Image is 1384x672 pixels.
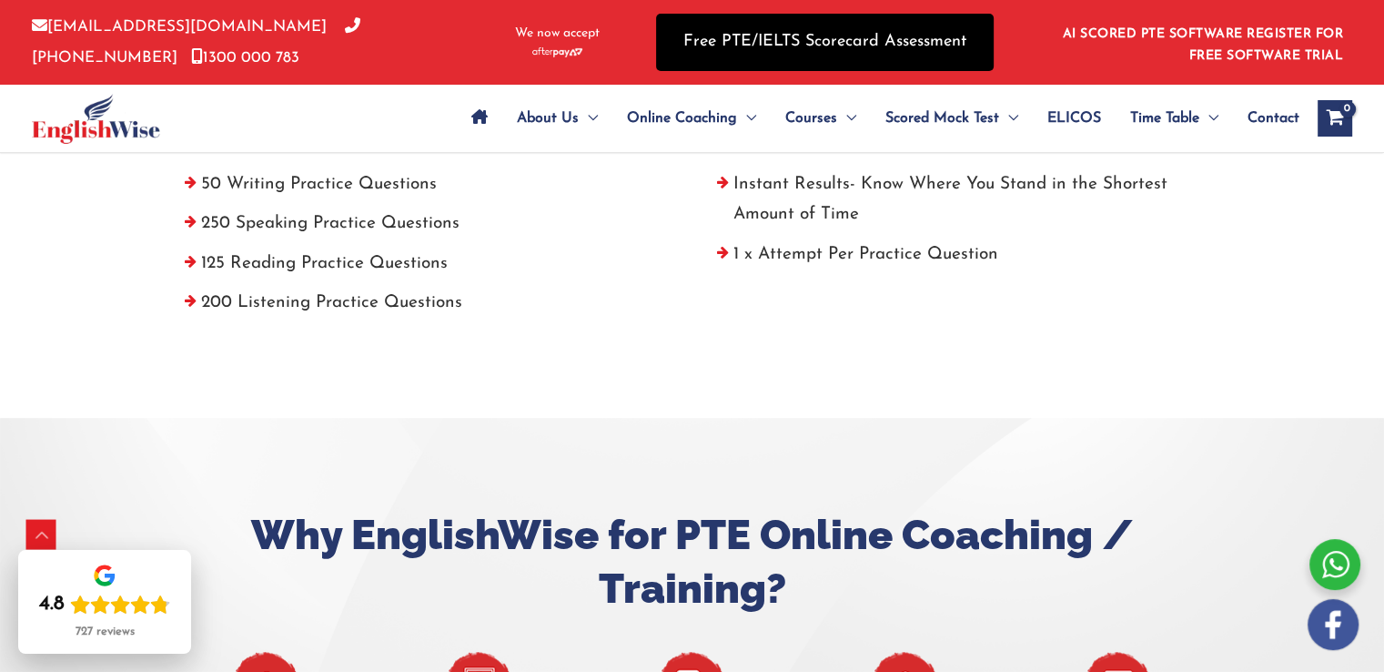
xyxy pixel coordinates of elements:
span: Time Table [1130,87,1199,150]
span: Menu Toggle [737,87,756,150]
a: [PHONE_NUMBER] [32,19,360,65]
img: white-facebook.png [1308,599,1359,650]
div: Rating: 4.8 out of 5 [39,592,170,617]
span: Menu Toggle [579,87,598,150]
a: Contact [1233,87,1299,150]
li: Instant Results- Know Where You Stand in the Shortest Amount of Time [706,169,1211,239]
nav: Site Navigation: Main Menu [457,87,1299,150]
a: CoursesMenu Toggle [771,87,871,150]
span: Courses [785,87,837,150]
a: AI SCORED PTE SOFTWARE REGISTER FOR FREE SOFTWARE TRIAL [1063,27,1344,63]
a: 1300 000 783 [191,50,299,66]
span: Scored Mock Test [885,87,999,150]
a: Free PTE/IELTS Scorecard Assessment [656,14,994,71]
span: Menu Toggle [1199,87,1218,150]
span: We now accept [515,25,600,43]
a: ELICOS [1033,87,1116,150]
a: [EMAIL_ADDRESS][DOMAIN_NAME] [32,19,327,35]
li: 125 Reading Practice Questions [174,249,679,288]
li: 200 Listening Practice Questions [174,288,679,327]
a: Online CoachingMenu Toggle [612,87,771,150]
aside: Header Widget 1 [1052,13,1352,72]
div: 727 reviews [76,625,135,639]
span: Contact [1248,87,1299,150]
a: About UsMenu Toggle [502,87,612,150]
a: View Shopping Cart, empty [1318,100,1352,137]
span: Online Coaching [627,87,737,150]
h2: Why EnglishWise for PTE Online Coaching / Training? [174,509,1211,616]
span: About Us [517,87,579,150]
img: cropped-ew-logo [32,94,160,144]
a: Scored Mock TestMenu Toggle [871,87,1033,150]
span: Menu Toggle [999,87,1018,150]
span: ELICOS [1047,87,1101,150]
li: 50 Writing Practice Questions [174,169,679,209]
div: 4.8 [39,592,65,617]
li: 1 x Attempt Per Practice Question [706,239,1211,279]
span: Menu Toggle [837,87,856,150]
a: Time TableMenu Toggle [1116,87,1233,150]
img: Afterpay-Logo [532,47,582,57]
li: 250 Speaking Practice Questions [174,209,679,248]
